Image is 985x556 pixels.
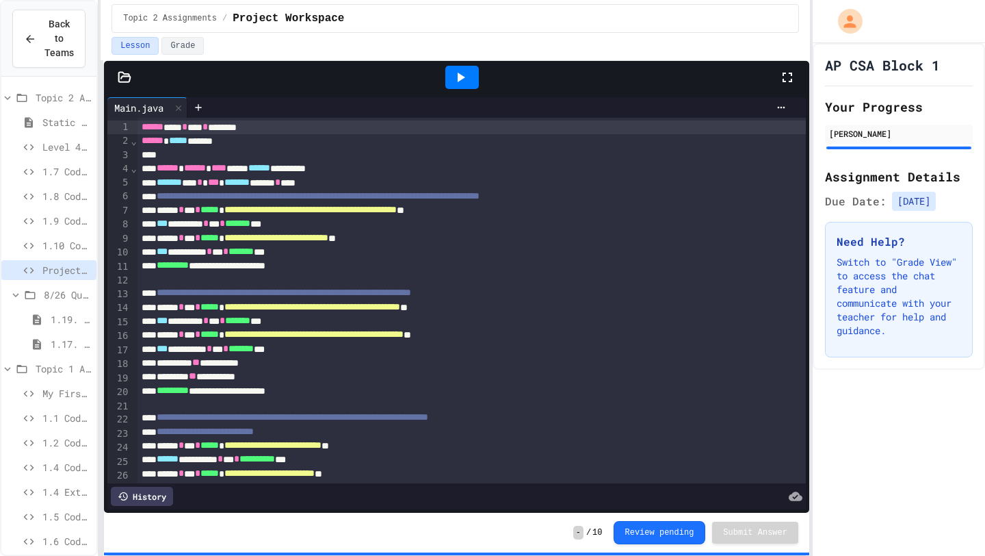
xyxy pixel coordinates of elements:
span: 1.5 Coding Practice [42,509,91,524]
div: 7 [107,204,130,218]
div: 4 [107,162,130,176]
span: Project Workspace [42,263,91,277]
button: Lesson [111,37,159,55]
h3: Need Help? [837,233,961,250]
div: 19 [107,372,130,386]
div: 26 [107,469,130,483]
div: 24 [107,441,130,455]
span: - [573,526,583,540]
div: 9 [107,232,130,246]
p: Switch to "Grade View" to access the chat feature and communicate with your teacher for help and ... [837,255,961,338]
div: 12 [107,274,130,288]
button: Review pending [614,521,706,544]
h2: Your Progress [825,97,973,116]
div: 2 [107,134,130,148]
span: 1.10 Coding Practice [42,238,91,253]
div: 11 [107,260,130,274]
div: 3 [107,149,130,162]
div: 1 [107,121,130,134]
span: Fold line [131,163,137,174]
div: 20 [107,386,130,399]
span: 10 [592,527,602,538]
div: Main.java [107,101,170,115]
span: 1.19. Multiple Choice Exercises for Unit 1a (1.1-1.6) [51,312,91,327]
span: 1.17. Mixed Up Code Practice 1.1-1.6 [51,337,91,351]
span: Fold line [131,136,137,147]
div: 5 [107,176,130,190]
span: 1.7 Coding Practice [42,164,91,179]
span: 1.2 Coding Practice [42,435,91,450]
span: Due Date: [825,193,886,210]
div: Main.java [107,97,187,118]
div: 10 [107,246,130,260]
button: Back to Teams [12,10,86,68]
div: 14 [107,301,130,315]
button: Submit Answer [712,522,798,544]
span: 8/26 Quiz Review [44,288,91,302]
span: 1.6 Coding Practice [42,534,91,548]
div: 23 [107,427,130,441]
div: 25 [107,455,130,469]
div: 17 [107,344,130,357]
span: Static Method Demo [42,115,91,129]
div: 22 [107,413,130,427]
span: 1.4 Extra Challenge Problem [42,485,91,499]
span: 1.8 Coding Practice [42,189,91,203]
div: 21 [107,400,130,414]
span: Topic 1 Assignments [36,362,91,376]
div: 16 [107,329,130,343]
h2: Assignment Details [825,167,973,186]
span: / [222,13,227,24]
span: Back to Teams [44,17,74,60]
span: Submit Answer [723,527,787,538]
div: 8 [107,218,130,231]
div: 18 [107,357,130,371]
span: 1.1 Coding Practice [42,411,91,425]
span: [DATE] [892,192,936,211]
div: [PERSON_NAME] [829,127,969,140]
span: / [586,527,591,538]
span: Level 4 Coding Challenge [42,140,91,154]
div: 27 [107,483,130,497]
span: Topic 2 Assignments [36,90,91,105]
div: 13 [107,288,130,301]
div: History [111,487,173,506]
span: Topic 2 Assignments [123,13,217,24]
div: My Account [824,5,866,37]
span: 1.9 Coding Practice [42,214,91,228]
div: 15 [107,316,130,329]
span: Project Workspace [233,10,344,27]
span: 1.4 Coding Practice [42,460,91,475]
span: My First Program [42,386,91,401]
h1: AP CSA Block 1 [825,55,940,75]
div: 6 [107,190,130,203]
button: Grade [161,37,204,55]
